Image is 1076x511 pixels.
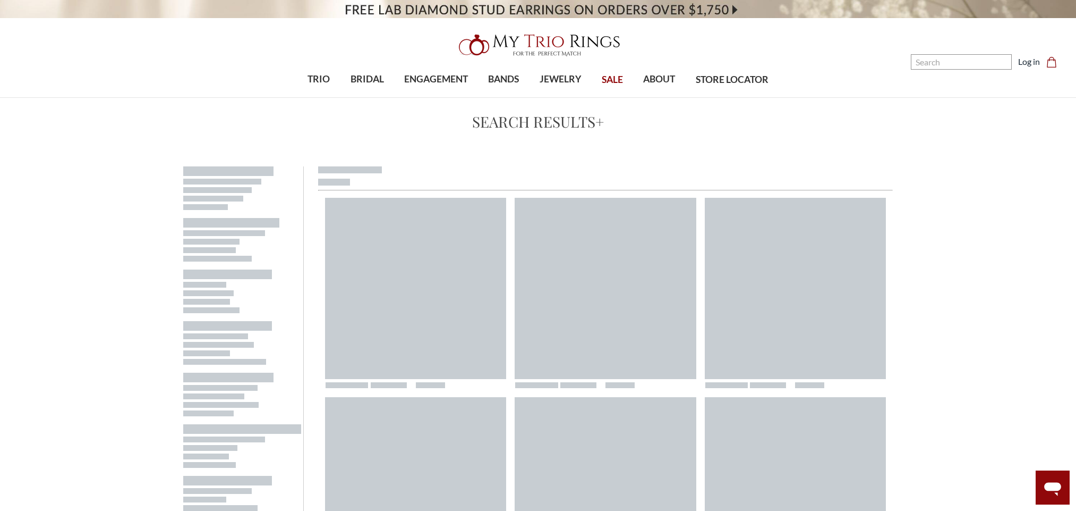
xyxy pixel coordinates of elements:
[592,63,633,97] a: SALE
[488,72,519,86] span: BANDS
[453,28,623,62] img: My Trio Rings
[602,73,623,87] span: SALE
[340,62,394,97] a: BRIDAL
[530,62,592,97] a: JEWELRY
[696,73,768,87] span: STORE LOCATOR
[1046,57,1057,68] svg: cart.cart_preview
[404,72,468,86] span: ENGAGEMENT
[313,97,324,98] button: submenu toggle
[555,97,566,98] button: submenu toggle
[911,54,1012,70] input: Search
[162,111,914,133] h1: Search Results+
[297,62,340,97] a: TRIO
[1046,55,1063,68] a: Cart with 0 items
[1018,55,1040,68] a: Log in
[633,62,685,97] a: ABOUT
[654,97,664,98] button: submenu toggle
[362,97,372,98] button: submenu toggle
[686,63,779,97] a: STORE LOCATOR
[308,72,330,86] span: TRIO
[394,62,478,97] a: ENGAGEMENT
[312,28,764,62] a: My Trio Rings
[431,97,441,98] button: submenu toggle
[351,72,384,86] span: BRIDAL
[478,62,529,97] a: BANDS
[498,97,509,98] button: submenu toggle
[540,72,582,86] span: JEWELRY
[643,72,675,86] span: ABOUT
